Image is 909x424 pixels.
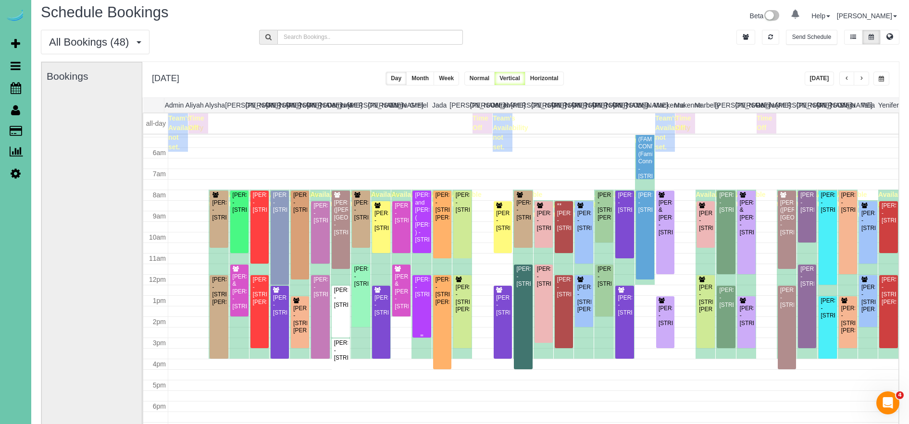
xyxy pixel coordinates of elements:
[818,191,847,208] span: Available time
[633,98,653,112] th: Lola
[878,191,908,208] span: Available time
[511,98,531,112] th: [PERSON_NAME]
[229,191,259,208] span: Available time
[516,199,530,221] div: [PERSON_NAME] - [STREET_ADDRESS]
[277,30,463,45] input: Search Bookings..
[327,98,348,112] th: Demona
[434,72,459,85] button: Week
[496,210,510,232] div: [PERSON_NAME] - [STREET_ADDRESS]
[455,192,470,214] div: [PERSON_NAME] - [STREET_ADDRESS]
[414,276,429,298] div: [PERSON_NAME] - [STREET_ADDRESS]
[655,114,690,151] span: Team's Availability not set.
[878,98,899,112] th: Yenifer
[41,4,168,21] span: Schedule Bookings
[750,12,780,20] a: Beta
[780,199,794,236] div: [PERSON_NAME] ([PERSON_NAME][GEOGRAPHIC_DATA]) - [STREET_ADDRESS]
[334,199,348,236] div: [PERSON_NAME] ([PERSON_NAME][GEOGRAPHIC_DATA]) - [STREET_ADDRESS]
[557,202,571,232] div: **[PERSON_NAME] - [STREET_ADDRESS]
[490,98,511,112] th: Jerrah
[266,98,286,112] th: [PERSON_NAME]
[452,191,482,208] span: Available time
[513,191,542,208] span: Available time
[698,284,713,314] div: [PERSON_NAME] - [STREET_ADDRESS][PERSON_NAME]
[516,266,530,288] div: [PERSON_NAME] - [STREET_ADDRESS]
[757,114,772,132] span: Time Off
[49,36,134,48] span: All Bookings (48)
[153,318,166,326] span: 2pm
[876,391,899,414] iframe: Intercom live chat
[153,339,166,347] span: 3pm
[716,191,745,208] span: Available time
[153,381,166,389] span: 5pm
[153,360,166,368] span: 4pm
[638,128,652,180] div: [PERSON_NAME] (FAMILY CONNECTIONS) (Family Connections) - [STREET_ADDRESS]
[435,276,449,306] div: [PERSON_NAME] - [STREET_ADDRESS][PERSON_NAME]
[429,98,449,112] th: Jada
[409,98,429,112] th: Gretel
[597,192,611,221] div: [PERSON_NAME] - [STREET_ADDRESS][PERSON_NAME]
[184,98,204,112] th: Aliyah
[613,98,633,112] th: [PERSON_NAME]
[617,294,632,316] div: [PERSON_NAME] - [STREET_ADDRESS]
[881,276,896,306] div: [PERSON_NAME] - [STREET_ADDRESS][PERSON_NAME]
[654,98,674,112] th: Mackenna
[597,266,611,288] div: [PERSON_NAME] - [STREET_ADDRESS]
[273,294,287,316] div: [PERSON_NAME] - [STREET_ADDRESS]
[368,98,388,112] th: [PERSON_NAME]
[674,98,694,112] th: Makenna
[594,191,623,208] span: Available time
[209,191,238,208] span: Available time
[617,192,632,214] div: [PERSON_NAME] - [STREET_ADDRESS]
[334,287,348,309] div: [PERSON_NAME] - [STREET_ADDRESS]
[153,212,166,220] span: 9am
[715,98,735,112] th: [PERSON_NAME]
[577,284,591,314] div: [PERSON_NAME] - [STREET_ADDRESS][PERSON_NAME]
[310,191,339,208] span: Available time
[838,191,867,208] span: Available time
[252,276,267,306] div: [PERSON_NAME] - [STREET_ADDRESS][PERSON_NAME]
[719,192,733,214] div: [PERSON_NAME] - [STREET_ADDRESS]
[805,72,834,85] button: [DATE]
[286,98,307,112] th: [PERSON_NAME]
[593,98,613,112] th: [PERSON_NAME]
[574,201,603,218] span: Available time
[695,98,715,112] th: Marbelly
[800,266,814,288] div: [PERSON_NAME] - [STREET_ADDRESS]
[435,192,449,221] div: [PERSON_NAME] - [STREET_ADDRESS][PERSON_NAME]
[797,98,817,112] th: [PERSON_NAME]
[696,191,725,208] span: Available time
[896,391,904,399] span: 4
[658,305,672,327] div: [PERSON_NAME] - [STREET_ADDRESS]
[6,10,25,23] img: Automaid Logo
[270,191,299,208] span: Available time
[837,12,897,20] a: [PERSON_NAME]
[638,192,652,214] div: [PERSON_NAME] - [STREET_ADDRESS]
[225,98,245,112] th: [PERSON_NAME]
[371,191,400,208] span: Available time
[534,201,563,218] span: Available time
[780,287,794,309] div: [PERSON_NAME] - [STREET_ADDRESS]
[470,98,490,112] th: [PERSON_NAME]
[252,192,267,214] div: [PERSON_NAME] - [STREET_ADDRESS]
[861,210,875,232] div: [PERSON_NAME] - [STREET_ADDRESS]
[313,202,327,224] div: [PERSON_NAME] - [STREET_ADDRESS]
[334,339,348,362] div: [PERSON_NAME] - [STREET_ADDRESS]
[837,98,858,112] th: Siara
[858,201,887,218] span: Available time
[736,191,766,208] span: Available time
[557,276,571,298] div: [PERSON_NAME] - [STREET_ADDRESS]
[800,192,814,214] div: [PERSON_NAME] - [STREET_ADDRESS]
[149,233,166,241] span: 10am
[41,30,149,54] button: All Bookings (48)
[536,210,551,232] div: [PERSON_NAME] - [STREET_ADDRESS]
[414,192,429,243] div: [PERSON_NAME] and [PERSON_NAME] ( [PERSON_NAME] ) - [STREET_ADDRESS]
[841,305,855,335] div: [PERSON_NAME] - [STREET_ADDRESS][PERSON_NAME]
[756,98,776,112] th: Reinier
[354,266,368,288] div: [PERSON_NAME] - [STREET_ADDRESS]
[331,191,360,208] span: Available time
[572,98,592,112] th: [PERSON_NAME]
[293,192,307,214] div: [PERSON_NAME] - [STREET_ADDRESS]
[811,12,830,20] a: Help
[153,149,166,157] span: 6am
[455,284,470,314] div: [PERSON_NAME] - [STREET_ADDRESS][PERSON_NAME]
